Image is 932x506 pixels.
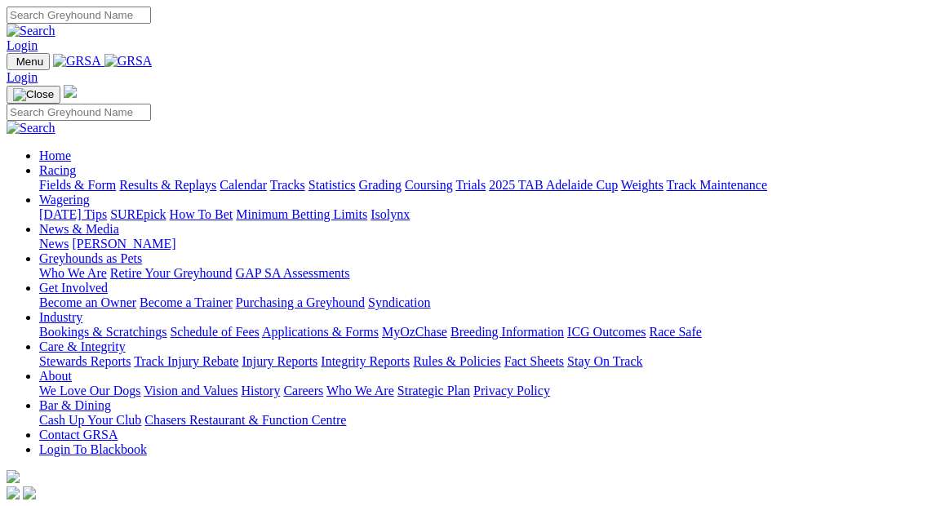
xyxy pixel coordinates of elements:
[283,384,323,397] a: Careers
[473,384,550,397] a: Privacy Policy
[39,266,925,281] div: Greyhounds as Pets
[39,325,166,339] a: Bookings & Scratchings
[7,104,151,121] input: Search
[39,178,116,192] a: Fields & Form
[39,281,108,295] a: Get Involved
[64,85,77,98] img: logo-grsa-white.png
[119,178,216,192] a: Results & Replays
[39,325,925,340] div: Industry
[140,295,233,309] a: Become a Trainer
[220,178,267,192] a: Calendar
[39,237,69,251] a: News
[39,310,82,324] a: Industry
[567,354,642,368] a: Stay On Track
[455,178,486,192] a: Trials
[39,384,925,398] div: About
[110,207,166,221] a: SUREpick
[621,178,663,192] a: Weights
[39,163,76,177] a: Racing
[242,354,317,368] a: Injury Reports
[326,384,394,397] a: Who We Are
[405,178,453,192] a: Coursing
[144,384,237,397] a: Vision and Values
[39,442,147,456] a: Login To Blackbook
[368,295,430,309] a: Syndication
[39,428,118,442] a: Contact GRSA
[104,54,153,69] img: GRSA
[39,354,131,368] a: Stewards Reports
[13,88,54,101] img: Close
[72,237,175,251] a: [PERSON_NAME]
[371,207,410,221] a: Isolynx
[39,413,141,427] a: Cash Up Your Club
[39,178,925,193] div: Racing
[236,295,365,309] a: Purchasing a Greyhound
[39,295,136,309] a: Become an Owner
[397,384,470,397] a: Strategic Plan
[39,266,107,280] a: Who We Are
[241,384,280,397] a: History
[413,354,501,368] a: Rules & Policies
[39,193,90,206] a: Wagering
[321,354,410,368] a: Integrity Reports
[39,354,925,369] div: Care & Integrity
[7,470,20,483] img: logo-grsa-white.png
[236,207,367,221] a: Minimum Betting Limits
[39,369,72,383] a: About
[39,340,126,353] a: Care & Integrity
[489,178,618,192] a: 2025 TAB Adelaide Cup
[7,53,50,70] button: Toggle navigation
[16,55,43,68] span: Menu
[7,86,60,104] button: Toggle navigation
[23,486,36,499] img: twitter.svg
[39,398,111,412] a: Bar & Dining
[134,354,238,368] a: Track Injury Rebate
[39,384,140,397] a: We Love Our Dogs
[7,38,38,52] a: Login
[308,178,356,192] a: Statistics
[236,266,350,280] a: GAP SA Assessments
[382,325,447,339] a: MyOzChase
[39,251,142,265] a: Greyhounds as Pets
[270,178,305,192] a: Tracks
[110,266,233,280] a: Retire Your Greyhound
[39,413,925,428] div: Bar & Dining
[359,178,402,192] a: Grading
[567,325,646,339] a: ICG Outcomes
[144,413,346,427] a: Chasers Restaurant & Function Centre
[39,295,925,310] div: Get Involved
[649,325,701,339] a: Race Safe
[170,207,233,221] a: How To Bet
[262,325,379,339] a: Applications & Forms
[7,70,38,84] a: Login
[7,486,20,499] img: facebook.svg
[7,7,151,24] input: Search
[170,325,259,339] a: Schedule of Fees
[450,325,564,339] a: Breeding Information
[39,207,107,221] a: [DATE] Tips
[7,121,55,135] img: Search
[667,178,767,192] a: Track Maintenance
[39,207,925,222] div: Wagering
[53,54,101,69] img: GRSA
[39,237,925,251] div: News & Media
[7,24,55,38] img: Search
[39,222,119,236] a: News & Media
[504,354,564,368] a: Fact Sheets
[39,149,71,162] a: Home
